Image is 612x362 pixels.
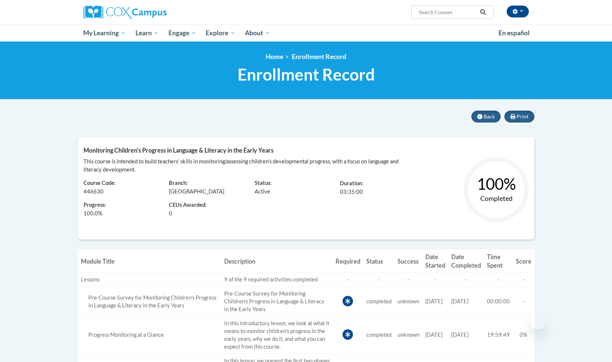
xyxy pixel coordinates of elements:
[422,250,448,273] th: Date Started
[266,53,283,61] a: Home
[240,25,275,42] a: About
[363,250,395,273] th: Status
[84,6,167,19] img: Cox Campus
[221,250,333,273] th: Description
[135,29,159,37] span: Learn
[255,180,272,186] span: Status:
[480,194,512,202] text: Completed
[471,111,501,123] button: Back
[484,250,513,273] th: Time Spent
[425,332,442,338] span: [DATE]
[477,175,516,193] text: 100%
[169,188,224,195] span: [GEOGRAPHIC_DATA]
[448,273,484,287] td: -
[484,113,495,120] span: Back
[169,209,172,218] span: 0
[164,25,201,42] a: Engage
[451,298,468,304] span: [DATE]
[84,158,399,173] span: This course is intended to build teachers' skills in monitoring/assessing children's developmenta...
[425,298,442,304] span: [DATE]
[498,29,530,37] span: En español
[255,188,270,195] span: Active
[84,6,225,19] a: Cox Campus
[487,298,510,304] span: 00:00:00
[168,29,196,37] span: Engage
[206,29,235,37] span: Explore
[81,294,218,310] div: Pre-Course Survey for Monitoring Children’s Progress in Language & Literacy in the Early Years
[418,8,477,17] input: Search Courses
[131,25,164,42] a: Learn
[517,113,528,120] span: Print
[81,331,218,339] div: In this introductory lesson, we look at what it means to monitor children&rsquo;s progress in the...
[451,332,468,338] span: [DATE]
[477,8,488,17] button: Search
[523,298,524,304] span: -
[487,332,510,338] span: 19:59:49
[397,298,419,304] span: unknown
[507,6,529,17] button: Account Settings
[72,25,540,42] div: Main menu
[201,25,240,42] a: Explore
[169,201,243,209] span: CEUs Awarded:
[221,287,333,317] td: Pre-Course Survey for Monitoring Children’s Progress in Language & Literacy in the Early Years
[84,209,102,218] span: %
[484,273,513,287] td: -
[340,189,363,195] span: 03:35:00
[520,332,527,338] span: 0%
[448,250,484,273] th: Date Completed
[245,29,270,37] span: About
[340,180,363,186] span: Duration:
[79,25,131,42] a: My Learning
[494,25,534,41] a: En español
[513,250,534,273] th: Score
[169,180,188,186] span: Branch:
[224,276,330,284] div: 9 of the 9 required activities completed
[292,53,346,61] span: Enrollment Record
[84,202,106,208] span: Progress:
[333,273,363,287] td: -
[366,298,392,304] span: completed
[523,276,524,283] span: -
[84,188,104,195] span: 446630
[78,250,221,273] th: Module Title
[84,180,116,186] span: Course Code:
[504,111,534,123] button: Print
[366,332,392,338] span: completed
[397,332,419,338] span: unknown
[84,210,98,216] span: 100.0
[333,250,363,273] th: Required
[395,250,422,273] th: Success
[84,147,274,154] span: Monitoring Children's Progress in Language & Literacy in the Early Years
[81,276,218,284] div: Lessons
[238,65,375,84] span: Enrollment Record
[422,273,448,287] td: -
[363,273,395,287] td: -
[83,29,126,37] span: My Learning
[395,273,422,287] td: -
[530,314,545,329] iframe: Close message
[221,317,333,354] td: In this introductory lesson, we look at what it means to monitor children’s progress in the early...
